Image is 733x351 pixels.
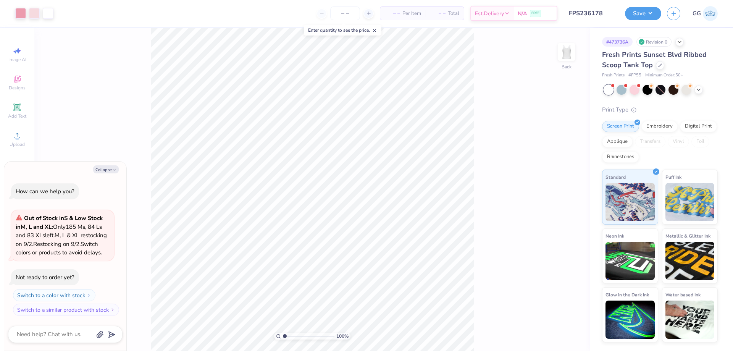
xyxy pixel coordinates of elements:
[602,50,707,70] span: Fresh Prints Sunset Blvd Ribbed Scoop Tank Top
[605,232,624,240] span: Neon Ink
[602,151,639,163] div: Rhinestones
[13,304,119,316] button: Switch to a similar product with stock
[336,333,349,340] span: 100 %
[518,10,527,18] span: N/A
[668,136,689,147] div: Vinyl
[602,72,625,79] span: Fresh Prints
[448,10,459,18] span: Total
[645,72,683,79] span: Minimum Order: 50 +
[16,188,74,195] div: How can we help you?
[625,7,661,20] button: Save
[16,214,103,231] strong: & Low Stock in M, L and XL :
[605,183,655,221] img: Standard
[628,72,641,79] span: # FP55
[8,57,26,63] span: Image AI
[93,165,119,173] button: Collapse
[559,44,574,60] img: Back
[703,6,718,21] img: Gerson Garcia
[13,289,95,301] button: Switch to a color with stock
[605,173,626,181] span: Standard
[16,273,74,281] div: Not ready to order yet?
[304,25,381,36] div: Enter quantity to see the price.
[9,85,26,91] span: Designs
[605,291,649,299] span: Glow in the Dark Ink
[605,242,655,280] img: Neon Ink
[605,301,655,339] img: Glow in the Dark Ink
[562,63,572,70] div: Back
[563,6,619,21] input: Untitled Design
[602,105,718,114] div: Print Type
[87,293,91,298] img: Switch to a color with stock
[665,232,710,240] span: Metallic & Glitter Ink
[680,121,717,132] div: Digital Print
[16,214,107,256] span: Only 185 Ms, 84 Ls and 83 XLs left. M, L & XL restocking on 9/2. Restocking on 9/2. Switch colors...
[635,136,665,147] div: Transfers
[475,10,504,18] span: Est. Delivery
[636,37,672,47] div: Revision 0
[531,11,539,16] span: FREE
[691,136,709,147] div: Foil
[602,121,639,132] div: Screen Print
[402,10,421,18] span: Per Item
[8,113,26,119] span: Add Text
[430,10,446,18] span: – –
[10,141,25,147] span: Upload
[665,183,715,221] img: Puff Ink
[665,301,715,339] img: Water based Ink
[602,37,633,47] div: # 473736A
[665,242,715,280] img: Metallic & Glitter Ink
[602,136,633,147] div: Applique
[641,121,678,132] div: Embroidery
[665,173,681,181] span: Puff Ink
[24,214,69,222] strong: Out of Stock in S
[110,307,115,312] img: Switch to a similar product with stock
[330,6,360,20] input: – –
[693,6,718,21] a: GG
[693,9,701,18] span: GG
[665,291,701,299] span: Water based Ink
[385,10,400,18] span: – –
